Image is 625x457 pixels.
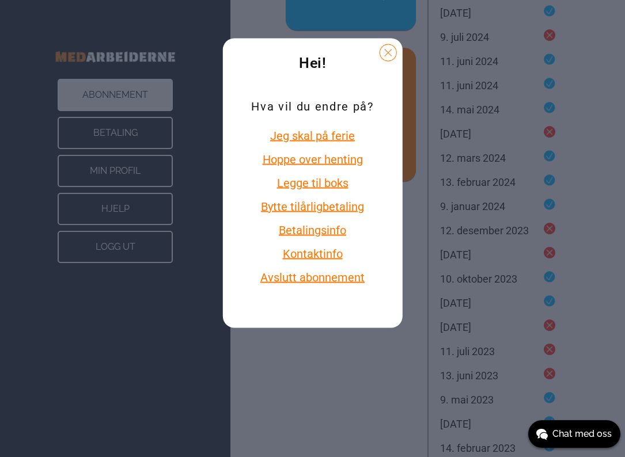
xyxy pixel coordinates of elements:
span: Hei! [299,55,326,70]
button: Jeg skal på ferie [251,128,373,143]
button: Chat med oss [528,420,620,448]
p: Hva vil du endre på? [251,99,373,113]
button: Legge til boks [251,175,373,190]
button: Betalingsinfo [251,222,373,237]
button: Kontaktinfo [251,246,373,261]
button: Hoppe over henting [251,151,373,166]
button: Avslutt abonnement [251,269,373,284]
span: Chat med oss [552,427,612,441]
button: Bytte tilårligbetaling [251,199,373,214]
